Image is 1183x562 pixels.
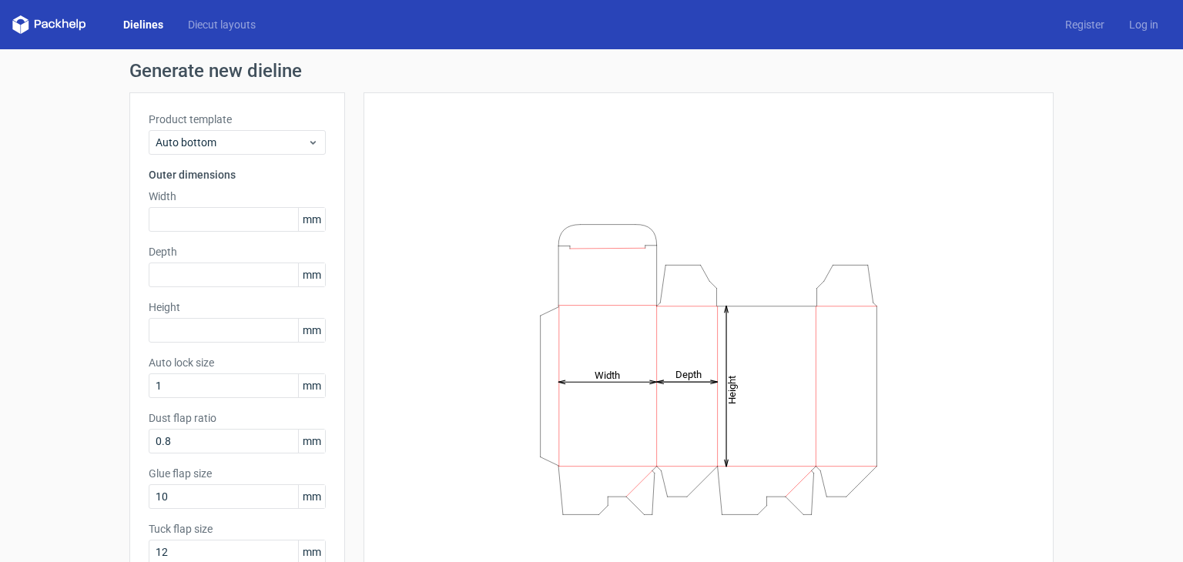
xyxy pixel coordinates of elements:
[149,521,326,537] label: Tuck flap size
[298,374,325,397] span: mm
[1053,17,1117,32] a: Register
[176,17,268,32] a: Diecut layouts
[149,112,326,127] label: Product template
[129,62,1054,80] h1: Generate new dieline
[149,189,326,204] label: Width
[298,319,325,342] span: mm
[149,299,326,315] label: Height
[298,430,325,453] span: mm
[1117,17,1171,32] a: Log in
[149,244,326,259] label: Depth
[298,208,325,231] span: mm
[726,375,738,403] tspan: Height
[149,466,326,481] label: Glue flap size
[156,135,307,150] span: Auto bottom
[298,263,325,286] span: mm
[595,369,620,380] tspan: Width
[149,167,326,182] h3: Outer dimensions
[675,369,702,380] tspan: Depth
[149,355,326,370] label: Auto lock size
[149,410,326,426] label: Dust flap ratio
[111,17,176,32] a: Dielines
[298,485,325,508] span: mm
